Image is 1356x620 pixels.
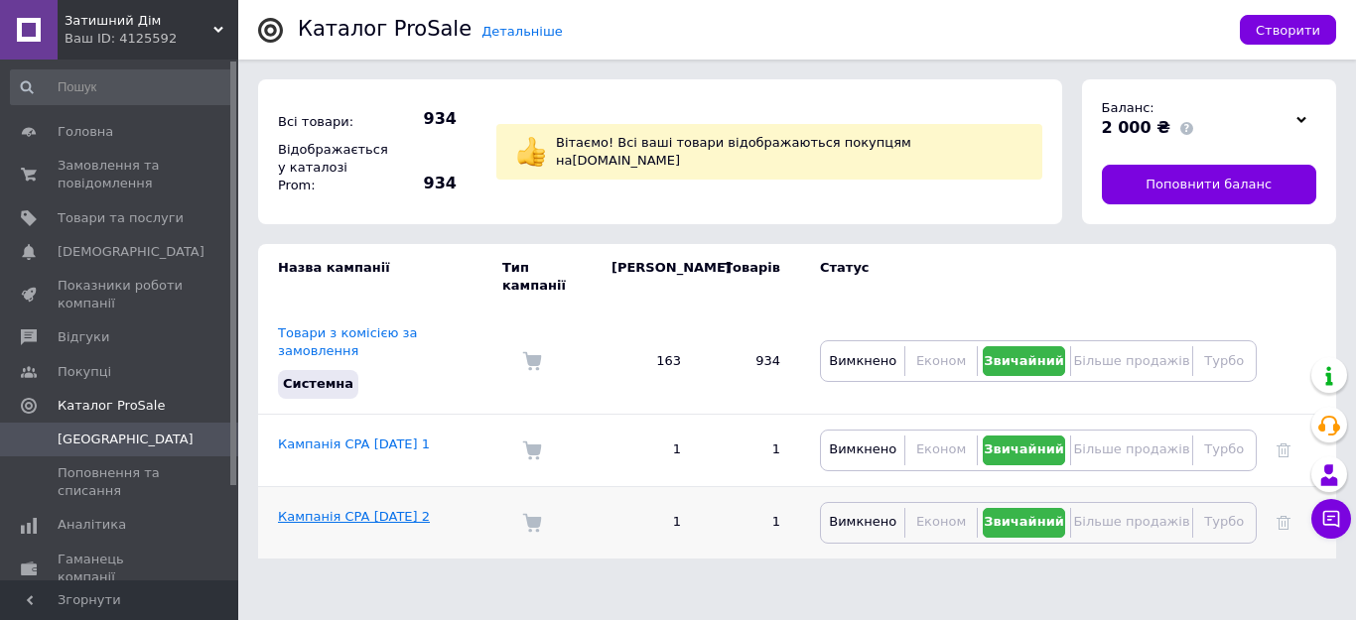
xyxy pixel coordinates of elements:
img: Комісія за замовлення [522,440,542,460]
button: Турбо [1198,435,1251,465]
a: Детальніше [481,24,563,39]
img: :+1: [516,137,546,167]
td: Назва кампанії [258,244,502,310]
div: Ваш ID: 4125592 [65,30,238,48]
td: Статус [800,244,1257,310]
td: Тип кампанії [502,244,592,310]
button: Звичайний [983,346,1066,376]
img: Комісія за замовлення [522,513,542,533]
td: 934 [701,310,800,414]
button: Турбо [1198,508,1251,538]
span: 2 000 ₴ [1102,118,1170,137]
span: Поповнення та списання [58,464,184,500]
span: Затишний Дім [65,12,213,30]
td: 163 [592,310,701,414]
button: Вимкнено [826,346,899,376]
button: Більше продажів [1076,508,1186,538]
div: Всі товари: [273,108,382,136]
img: Комісія за замовлення [522,351,542,371]
span: Звичайний [984,441,1064,456]
td: 1 [592,414,701,486]
span: Більше продажів [1073,514,1189,529]
span: Гаманець компанії [58,551,184,586]
button: Чат з покупцем [1311,499,1351,539]
span: Турбо [1204,441,1244,456]
span: Замовлення та повідомлення [58,157,184,192]
span: Відгуки [58,328,109,346]
a: Товари з комісією за замовлення [278,325,417,358]
span: Аналітика [58,516,126,534]
span: Вимкнено [829,441,896,456]
td: [PERSON_NAME] [592,244,701,310]
span: [DEMOGRAPHIC_DATA] [58,243,204,261]
button: Більше продажів [1076,346,1186,376]
button: Економ [910,508,971,538]
span: Турбо [1204,353,1244,368]
span: Каталог ProSale [58,397,165,415]
div: Вітаємо! Всі ваші товари відображаються покупцям на [DOMAIN_NAME] [551,129,1027,175]
input: Пошук [10,69,234,105]
button: Створити [1240,15,1336,45]
button: Звичайний [983,508,1066,538]
button: Економ [910,435,971,465]
td: 1 [592,486,701,558]
button: Вимкнено [826,435,899,465]
span: 934 [387,173,457,194]
a: Кампанія CPA [DATE] 1 [278,436,430,451]
span: Звичайний [984,353,1064,368]
button: Звичайний [983,435,1066,465]
span: Турбо [1204,514,1244,529]
span: 934 [387,108,457,130]
a: Видалити [1277,514,1290,529]
span: Більше продажів [1073,353,1189,368]
a: Поповнити баланс [1102,165,1317,204]
a: Кампанія CPA [DATE] 2 [278,509,430,524]
button: Вимкнено [826,508,899,538]
button: Економ [910,346,971,376]
span: Звичайний [984,514,1064,529]
div: Відображається у каталозі Prom: [273,136,382,200]
div: Каталог ProSale [298,19,472,40]
button: Більше продажів [1076,435,1186,465]
td: Товарів [701,244,800,310]
span: Поповнити баланс [1146,176,1272,193]
span: Системна [283,376,353,391]
span: Економ [916,353,966,368]
span: Товари та послуги [58,209,184,227]
span: Більше продажів [1073,441,1189,456]
span: Економ [916,514,966,529]
span: [GEOGRAPHIC_DATA] [58,431,194,448]
span: Вимкнено [829,353,896,368]
span: Створити [1256,23,1320,38]
span: Вимкнено [829,514,896,529]
span: Баланс: [1102,100,1154,115]
span: Головна [58,123,113,141]
td: 1 [701,486,800,558]
button: Турбо [1198,346,1251,376]
span: Показники роботи компанії [58,277,184,312]
a: Видалити [1277,441,1290,456]
span: Економ [916,441,966,456]
td: 1 [701,414,800,486]
span: Покупці [58,363,111,381]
